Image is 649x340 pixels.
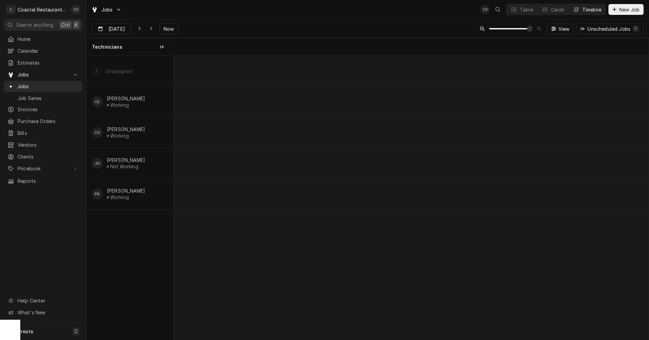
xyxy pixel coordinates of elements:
[18,71,69,78] span: Jobs
[159,23,178,34] button: Now
[61,21,70,28] span: Ctrl
[107,96,145,101] div: [PERSON_NAME]
[92,189,103,199] div: PB
[92,44,122,50] span: Technicians
[4,151,82,162] a: Clients
[89,4,124,15] a: Go to Jobs
[110,164,138,169] div: Not Working
[87,38,173,56] div: Technicians column. SPACE for context menu
[4,69,82,80] a: Go to Jobs
[18,141,79,148] span: Vendors
[4,81,82,92] a: Jobs
[92,127,103,138] div: Chris Sockriter's Avatar
[4,127,82,139] a: Bills
[18,47,79,54] span: Calendar
[4,104,82,115] a: Invoices
[74,328,78,335] span: C
[547,23,574,34] button: View
[4,163,82,174] a: Go to Pricebook
[18,177,79,185] span: Reports
[4,175,82,187] a: Reports
[480,5,490,14] div: Chris Sockriter's Avatar
[71,5,80,14] div: CS
[18,329,33,334] span: Create
[107,157,145,163] div: [PERSON_NAME]
[4,19,82,31] button: Search anythingCtrlK
[557,25,571,32] span: View
[18,59,79,66] span: Estimates
[18,309,78,316] span: What's New
[4,45,82,56] a: Calendar
[107,126,145,132] div: [PERSON_NAME]
[18,118,79,125] span: Purchase Orders
[634,25,638,32] div: 0
[92,158,103,169] div: James Gatton's Avatar
[4,295,82,306] a: Go to Help Center
[18,106,79,113] span: Invoices
[101,6,113,13] span: Jobs
[4,57,82,68] a: Estimates
[105,68,133,74] div: Unassigned
[75,21,78,28] span: K
[92,189,103,199] div: Phill Blush's Avatar
[18,83,79,90] span: Jobs
[4,93,82,104] a: Job Series
[92,96,103,107] div: CE
[618,6,641,13] span: New Job
[18,165,69,172] span: Pricebook
[18,297,78,304] span: Help Center
[492,4,503,15] button: Open search
[520,6,533,13] div: Table
[18,6,67,13] div: Coastal Restaurant Repair
[92,23,131,34] button: [DATE]
[107,188,145,194] div: [PERSON_NAME]
[92,127,103,138] div: CS
[110,102,129,108] div: Working
[110,133,129,139] div: Working
[480,5,490,14] div: CS
[551,6,564,13] div: Cards
[587,25,639,32] div: Unscheduled Jobs
[6,5,16,14] div: C
[4,139,82,150] a: Vendors
[18,153,79,160] span: Clients
[576,23,644,34] button: Unscheduled Jobs0
[4,307,82,318] a: Go to What's New
[92,158,103,169] div: JG
[92,96,103,107] div: Carlos Espin's Avatar
[16,21,53,28] span: Search anything
[18,95,79,102] span: Job Series
[162,25,175,32] span: Now
[582,6,601,13] div: Timeline
[110,194,129,200] div: Working
[608,4,644,15] button: New Job
[87,56,173,340] div: left
[18,35,79,43] span: Home
[71,5,80,14] div: Chris Sockriter's Avatar
[18,129,79,137] span: Bills
[4,116,82,127] a: Purchase Orders
[4,33,82,45] a: Home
